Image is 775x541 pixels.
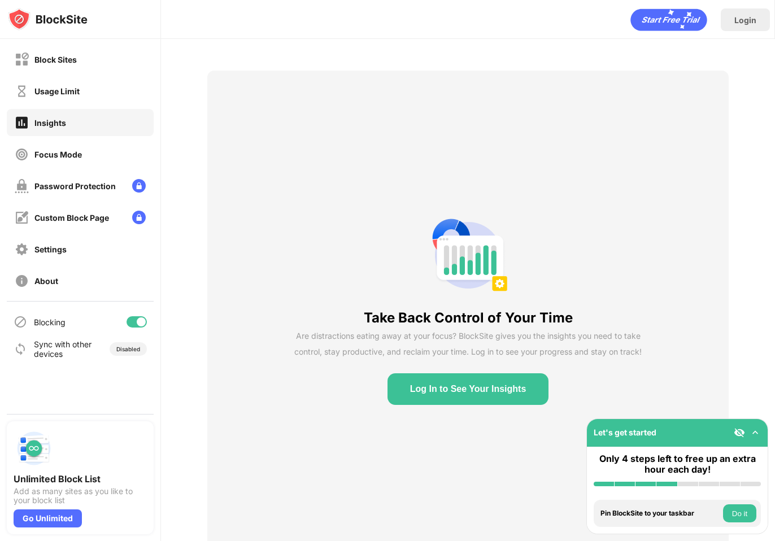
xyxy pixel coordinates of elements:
[14,473,147,485] div: Unlimited Block List
[15,115,29,130] img: insights-on.svg
[34,339,92,359] div: Sync with other devices
[723,504,756,522] button: Do it
[15,179,29,193] img: password-protection-off.svg
[14,315,27,329] img: blocking-icon.svg
[630,8,707,31] div: animation
[132,211,146,224] img: lock-menu.svg
[14,509,82,527] div: Go Unlimited
[8,8,88,30] img: logo-blocksite.svg
[750,427,761,438] img: omni-setup-toggle.svg
[116,346,140,352] div: Disabled
[14,428,54,469] img: push-block-list.svg
[600,509,720,517] div: Pin BlockSite to your taskbar
[15,147,29,162] img: focus-off.svg
[387,373,549,405] button: Log In to See Your Insights
[132,179,146,193] img: lock-menu.svg
[34,245,67,254] div: Settings
[428,215,509,296] img: insights-non-login-state.png
[594,427,656,437] div: Let's get started
[15,84,29,98] img: time-usage-off.svg
[34,181,116,191] div: Password Protection
[14,487,147,505] div: Add as many sites as you like to your block list
[15,242,29,256] img: settings-off.svg
[734,427,745,438] img: eye-not-visible.svg
[294,328,642,360] div: Are distractions eating away at your focus? BlockSite gives you the insights you need to take con...
[34,118,66,128] div: Insights
[594,453,761,475] div: Only 4 steps left to free up an extra hour each day!
[15,274,29,288] img: about-off.svg
[734,15,756,25] div: Login
[364,309,573,326] div: Take Back Control of Your Time
[34,55,77,64] div: Block Sites
[15,211,29,225] img: customize-block-page-off.svg
[34,150,82,159] div: Focus Mode
[34,213,109,222] div: Custom Block Page
[15,53,29,67] img: block-off.svg
[34,317,66,327] div: Blocking
[34,86,80,96] div: Usage Limit
[14,342,27,356] img: sync-icon.svg
[34,276,58,286] div: About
